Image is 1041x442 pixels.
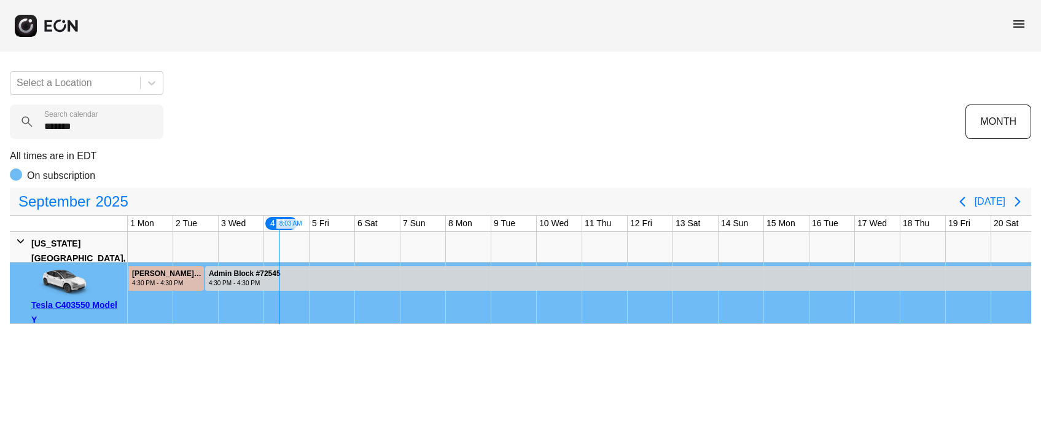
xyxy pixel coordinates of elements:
div: 4 Thu [264,216,298,231]
div: 12 Fri [628,216,655,231]
img: car [31,267,93,298]
p: All times are in EDT [10,149,1031,164]
label: Search calendar [44,109,98,119]
div: 4:30 PM - 4:30 PM [132,278,203,288]
button: MONTH [965,105,1031,139]
div: 1 Mon [128,216,157,231]
div: 19 Fri [946,216,973,231]
button: [DATE] [975,191,1005,213]
div: 7 Sun [400,216,428,231]
div: 18 Thu [900,216,932,231]
div: 15 Mon [764,216,798,231]
div: 2 Tue [173,216,200,231]
div: 17 Wed [855,216,889,231]
button: Previous page [950,189,975,214]
div: 16 Tue [809,216,841,231]
div: Rented for 30 days by Abel Rios Current status is late [128,262,205,291]
button: Next page [1005,189,1030,214]
div: 4:30 PM - 4:30 PM [209,278,281,288]
div: 13 Sat [673,216,703,231]
div: 20 Sat [991,216,1021,231]
div: [PERSON_NAME] #68380 [132,269,203,278]
span: September [16,189,93,214]
div: 3 Wed [219,216,248,231]
p: On subscription [27,168,95,183]
div: Tesla C403550 Model Y [31,298,123,327]
div: 6 Sat [355,216,380,231]
span: menu [1012,17,1026,31]
div: [US_STATE][GEOGRAPHIC_DATA], [GEOGRAPHIC_DATA] [31,236,125,280]
div: 5 Fri [310,216,332,231]
div: Admin Block #72545 [209,269,281,278]
div: 9 Tue [491,216,518,231]
div: 10 Wed [537,216,571,231]
div: 14 Sun [719,216,751,231]
button: September2025 [11,189,136,214]
span: 2025 [93,189,130,214]
div: 8 Mon [446,216,475,231]
div: 11 Thu [582,216,614,231]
